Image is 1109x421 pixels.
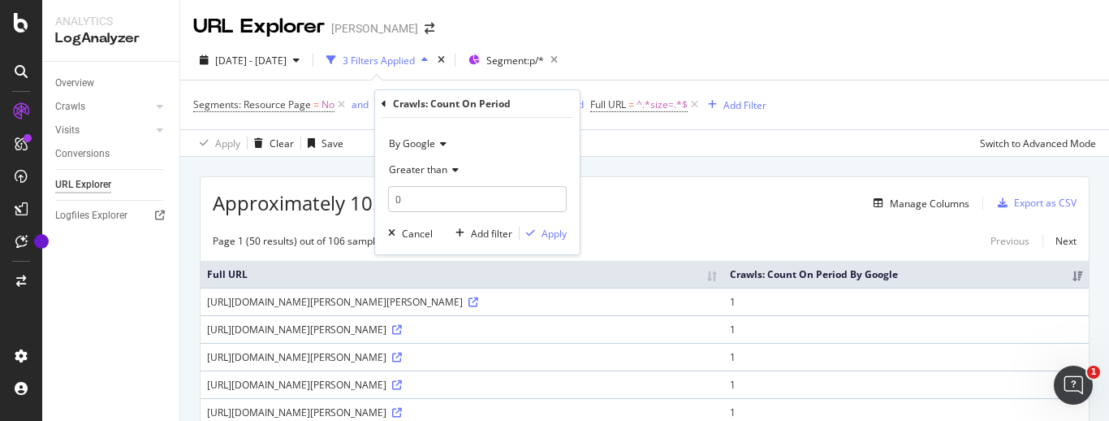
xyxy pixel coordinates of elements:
a: Next [1042,229,1077,253]
button: Switch to Advanced Mode [973,130,1096,156]
span: ^.*size=.*$ [636,93,688,116]
a: Overview [55,75,168,92]
span: By Google [389,137,435,150]
td: 1 [723,343,1089,371]
div: Add Filter [723,98,766,112]
div: Save [321,137,343,150]
button: Manage Columns [867,193,969,213]
div: Conversions [55,145,110,163]
button: Apply [520,225,567,241]
div: [URL][DOMAIN_NAME][PERSON_NAME] [207,323,717,336]
button: Cancel [382,225,433,241]
div: Page 1 (50 results) out of 106 sampled entries [213,234,421,248]
div: times [434,52,448,68]
div: [PERSON_NAME] [331,20,418,37]
button: [DATE] - [DATE] [193,47,306,73]
button: Apply [193,130,240,156]
div: Add filter [471,227,512,241]
div: Crawls: Count On Period [393,97,511,111]
div: Analytics [55,13,166,29]
th: Crawls: Count On Period By Google: activate to sort column ascending [723,261,1089,288]
th: Full URL: activate to sort column ascending [201,261,723,288]
span: [DATE] - [DATE] [215,54,287,67]
button: Add filter [449,225,512,241]
button: Export as CSV [991,190,1077,216]
div: URL Explorer [55,176,111,193]
div: [URL][DOMAIN_NAME][PERSON_NAME][PERSON_NAME] [207,295,717,309]
div: Apply [215,137,240,150]
span: Full URL [590,98,626,111]
span: = [628,98,634,111]
button: 3 Filters Applied [320,47,434,73]
a: Conversions [55,145,168,163]
div: Clear [270,137,294,150]
a: Visits [55,122,152,139]
div: Logfiles Explorer [55,207,127,224]
button: and [352,97,369,112]
span: 1 [1087,366,1100,379]
td: 1 [723,371,1089,398]
button: Save [301,130,343,156]
button: Segment:p/* [462,47,564,73]
div: Tooltip anchor [34,234,49,249]
div: arrow-right-arrow-left [425,23,434,34]
a: Logfiles Explorer [55,207,168,224]
span: Greater than [389,163,447,176]
div: 3 Filters Applied [343,54,415,67]
a: URL Explorer [55,176,168,193]
div: Apply [542,227,567,241]
button: Add Filter [701,95,766,115]
div: URL Explorer [193,13,325,41]
div: [URL][DOMAIN_NAME][PERSON_NAME] [207,350,717,364]
div: Overview [55,75,94,92]
div: [URL][DOMAIN_NAME][PERSON_NAME] [207,406,717,419]
div: Export as CSV [1014,196,1077,210]
td: 1 [723,288,1089,315]
div: Manage Columns [890,197,969,210]
span: No [321,93,334,116]
div: Visits [55,122,80,139]
div: LogAnalyzer [55,29,166,48]
span: = [313,98,319,111]
div: [URL][DOMAIN_NAME][PERSON_NAME] [207,378,717,392]
div: and [352,98,369,111]
button: Clear [248,130,294,156]
div: Switch to Advanced Mode [980,137,1096,150]
span: Segment: p/* [486,54,544,67]
iframe: Intercom live chat [1054,366,1093,405]
div: Crawls [55,98,85,115]
a: Crawls [55,98,152,115]
span: Approximately 10.6K URLs found [213,189,511,217]
td: 1 [723,315,1089,343]
div: Cancel [402,227,433,241]
span: Segments: Resource Page [193,98,311,111]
